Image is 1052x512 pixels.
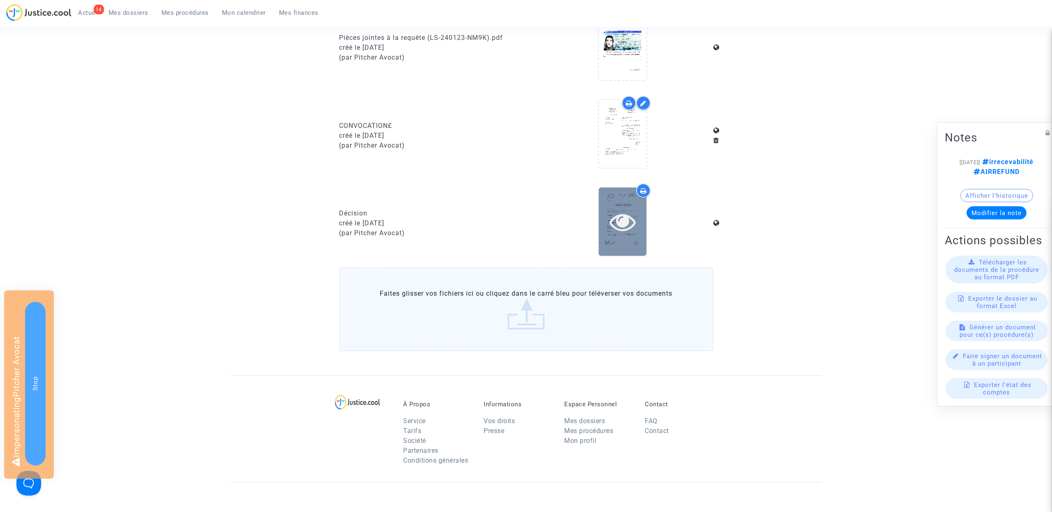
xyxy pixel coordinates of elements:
[645,427,669,435] a: Contact
[974,167,1020,175] span: AIRREFUND
[960,159,980,165] span: [[DATE]]
[484,401,552,408] p: Informations
[222,9,266,16] span: Mon calendrier
[484,427,504,435] a: Presse
[335,395,381,410] img: logo-lg.svg
[564,401,632,408] p: Espace Personnel
[6,4,72,21] img: jc-logo.svg
[339,228,520,238] div: (par Pitcher Avocat)
[403,447,438,454] a: Partenaires
[645,401,713,408] p: Contact
[645,417,657,425] a: FAQ
[945,130,1048,144] h2: Notes
[32,376,39,391] span: Stop
[16,471,41,496] iframe: Help Scout Beacon - Open
[954,258,1039,280] span: Télécharger les documents de la procédure au format PDF
[339,43,520,53] div: créé le [DATE]
[403,401,471,408] p: À Propos
[564,417,605,425] a: Mes dossiers
[339,209,520,218] div: Décision
[960,189,1033,202] button: Afficher l'historique
[339,131,520,141] div: créé le [DATE]
[974,381,1031,396] span: Exporter l'état des comptes
[339,33,520,43] div: Pièces jointes à la requête (LS-240123-NM9K).pdf
[279,9,318,16] span: Mes finances
[108,9,148,16] span: Mes dossiers
[25,302,46,466] button: Stop
[155,7,215,19] a: Mes procédures
[215,7,272,19] a: Mon calendrier
[72,7,102,19] a: 14Actus
[484,417,515,425] a: Vos droits
[960,323,1036,338] span: Générer un document pour ce(s) procédure(s)
[339,121,520,131] div: CONVOCATION£
[4,290,54,479] div: Impersonating
[102,7,155,19] a: Mes dossiers
[78,9,95,16] span: Actus
[945,233,1048,247] h2: Actions possibles
[272,7,325,19] a: Mes finances
[339,218,520,228] div: créé le [DATE]
[339,141,520,151] div: (par Pitcher Avocat)
[403,437,426,445] a: Société
[564,427,613,435] a: Mes procédures
[403,427,421,435] a: Tarifs
[980,158,1034,165] span: irrecevabilité
[967,206,1027,219] button: Modifier la note
[968,294,1037,309] span: Exporter le dossier au format Excel
[94,5,104,14] div: 14
[403,456,468,464] a: Conditions générales
[963,352,1042,367] span: Faire signer un document à un participant
[403,417,426,425] a: Service
[564,437,596,445] a: Mon profil
[339,53,520,63] div: (par Pitcher Avocat)
[161,9,209,16] span: Mes procédures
